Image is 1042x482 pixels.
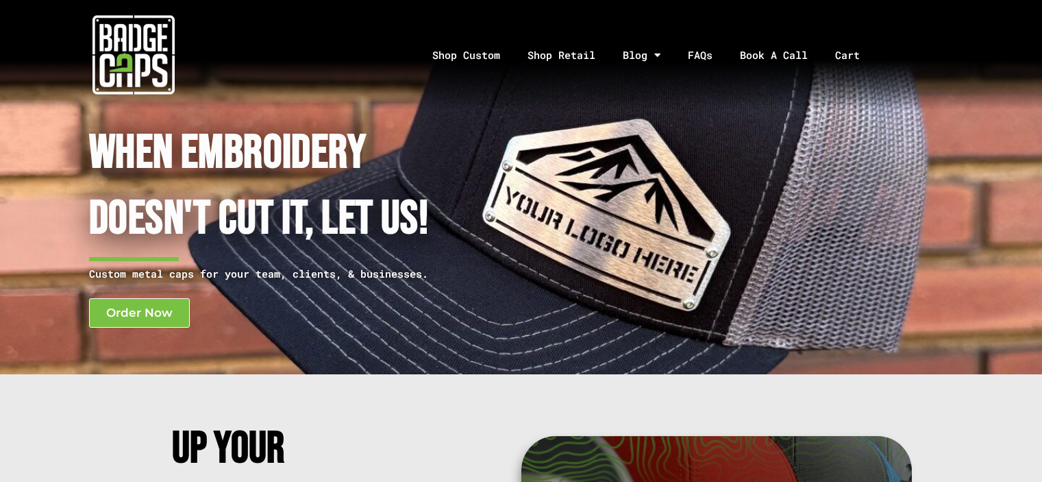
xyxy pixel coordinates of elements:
nav: Menu [268,19,1042,91]
a: Book A Call [726,19,821,91]
a: Cart [821,19,891,91]
a: FAQs [674,19,726,91]
a: Shop Custom [419,19,514,91]
a: Shop Retail [514,19,609,91]
span: Order Now [106,307,173,319]
h1: When Embroidery Doesn't cut it, Let Us! [89,121,462,253]
img: badgecaps white logo with green acccent [92,14,175,96]
a: Order Now [89,298,190,328]
a: Blog [609,19,674,91]
p: Custom metal caps for your team, clients, & businesses. [89,265,462,282]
